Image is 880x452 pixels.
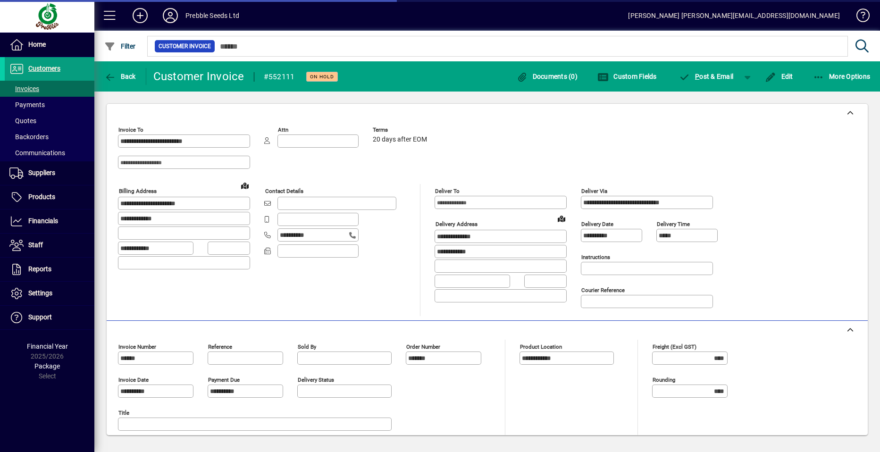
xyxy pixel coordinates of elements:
[118,410,129,416] mat-label: Title
[516,73,578,80] span: Documents (0)
[581,254,610,260] mat-label: Instructions
[237,178,252,193] a: View on map
[118,343,156,350] mat-label: Invoice number
[102,68,138,85] button: Back
[581,188,607,194] mat-label: Deliver via
[104,42,136,50] span: Filter
[298,343,316,350] mat-label: Sold by
[813,73,871,80] span: More Options
[653,343,696,350] mat-label: Freight (excl GST)
[435,188,460,194] mat-label: Deliver To
[5,258,94,281] a: Reports
[373,136,427,143] span: 20 days after EOM
[102,38,138,55] button: Filter
[5,209,94,233] a: Financials
[310,74,334,80] span: On hold
[5,97,94,113] a: Payments
[628,8,840,23] div: [PERSON_NAME] [PERSON_NAME][EMAIL_ADDRESS][DOMAIN_NAME]
[653,377,675,383] mat-label: Rounding
[104,73,136,80] span: Back
[155,7,185,24] button: Profile
[118,377,149,383] mat-label: Invoice date
[5,145,94,161] a: Communications
[9,117,36,125] span: Quotes
[5,234,94,257] a: Staff
[597,73,657,80] span: Custom Fields
[28,265,51,273] span: Reports
[28,241,43,249] span: Staff
[5,185,94,209] a: Products
[34,362,60,370] span: Package
[208,377,240,383] mat-label: Payment due
[5,282,94,305] a: Settings
[278,126,288,133] mat-label: Attn
[28,169,55,176] span: Suppliers
[5,129,94,145] a: Backorders
[94,68,146,85] app-page-header-button: Back
[595,68,659,85] button: Custom Fields
[264,69,295,84] div: #552111
[5,33,94,57] a: Home
[520,343,562,350] mat-label: Product location
[5,306,94,329] a: Support
[9,133,49,141] span: Backorders
[28,65,60,72] span: Customers
[28,41,46,48] span: Home
[28,313,52,321] span: Support
[118,126,143,133] mat-label: Invoice To
[298,377,334,383] mat-label: Delivery status
[9,149,65,157] span: Communications
[695,73,699,80] span: P
[9,85,39,92] span: Invoices
[28,289,52,297] span: Settings
[763,68,796,85] button: Edit
[554,211,569,226] a: View on map
[373,127,429,133] span: Terms
[5,81,94,97] a: Invoices
[185,8,239,23] div: Prebble Seeds Ltd
[9,101,45,109] span: Payments
[679,73,734,80] span: ost & Email
[765,73,793,80] span: Edit
[5,113,94,129] a: Quotes
[514,68,580,85] button: Documents (0)
[674,68,738,85] button: Post & Email
[849,2,868,33] a: Knowledge Base
[153,69,244,84] div: Customer Invoice
[581,221,613,227] mat-label: Delivery date
[581,287,625,293] mat-label: Courier Reference
[28,193,55,201] span: Products
[159,42,211,51] span: Customer Invoice
[28,217,58,225] span: Financials
[208,343,232,350] mat-label: Reference
[27,343,68,350] span: Financial Year
[657,221,690,227] mat-label: Delivery time
[811,68,873,85] button: More Options
[406,343,440,350] mat-label: Order number
[125,7,155,24] button: Add
[5,161,94,185] a: Suppliers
